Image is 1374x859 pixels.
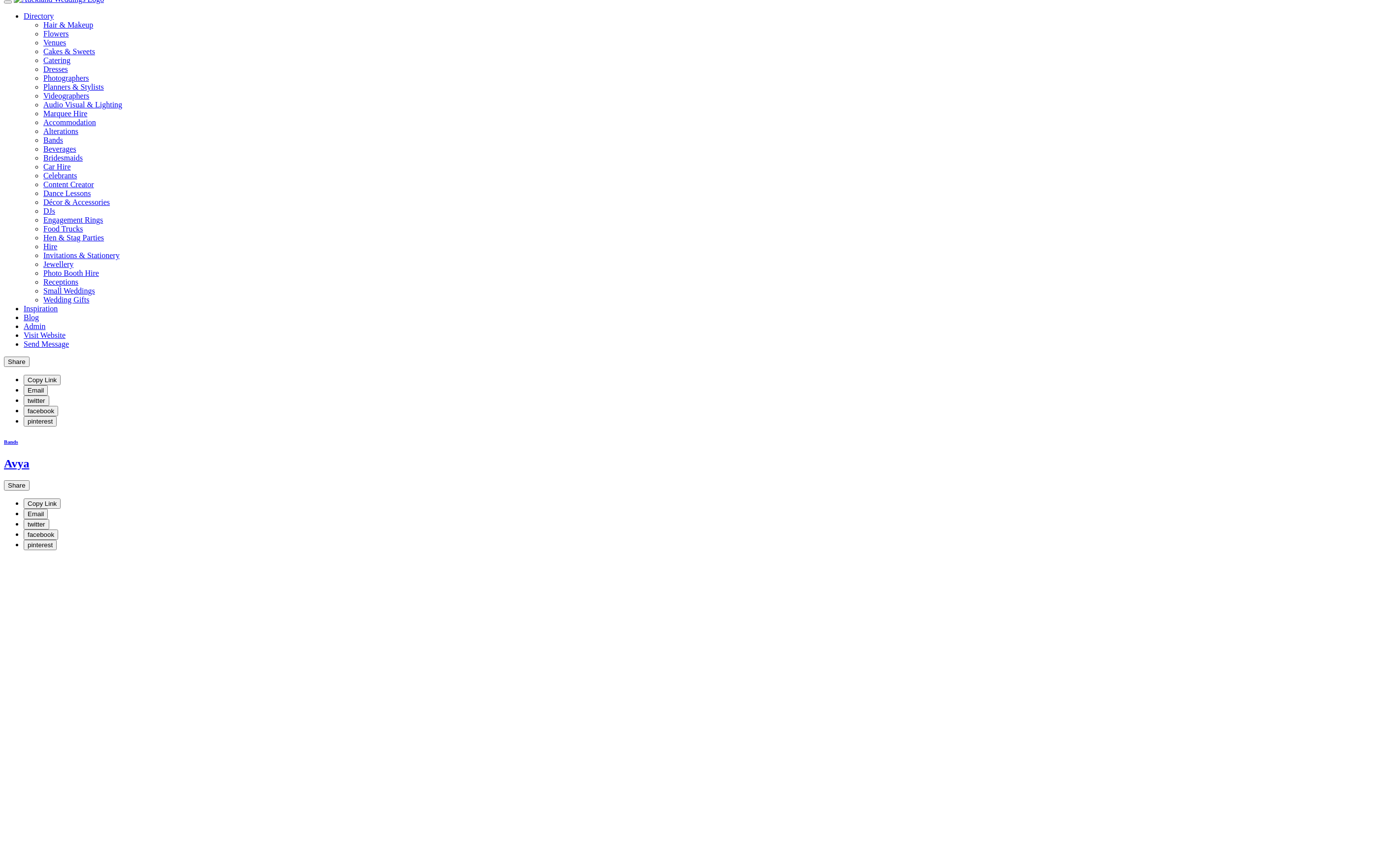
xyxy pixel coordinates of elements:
[43,198,110,206] a: Décor & Accessories
[43,287,95,295] a: Small Weddings
[43,189,91,198] a: Dance Lessons
[4,457,30,470] a: Avya
[24,509,48,519] button: Email
[24,406,58,416] button: facebook
[43,74,1370,83] a: Photographers
[24,375,61,385] button: Copy Link
[43,136,63,144] a: Bands
[24,498,61,509] button: Copy Link
[4,375,1370,427] ul: Share
[43,145,76,153] a: Beverages
[43,171,77,180] a: Celebrants
[43,163,71,171] a: Car Hire
[24,340,69,348] a: Send Message
[43,216,103,224] a: Engagement Rings
[43,30,1370,38] a: Flowers
[43,83,1370,92] a: Planners & Stylists
[43,233,104,242] a: Hen & Stag Parties
[43,242,57,251] a: Hire
[8,482,26,489] span: Share
[24,304,58,313] a: Inspiration
[43,56,1370,65] a: Catering
[43,251,120,260] a: Invitations & Stationery
[24,416,57,427] button: pinterest
[4,498,1370,550] ul: Share
[43,154,83,162] a: Bridesmaids
[43,21,1370,30] a: Hair & Makeup
[24,313,39,322] a: Blog
[43,296,89,304] a: Wedding Gifts
[43,92,1370,100] a: Videographers
[24,529,58,540] button: facebook
[24,519,49,529] button: twitter
[8,358,26,365] span: Share
[43,118,96,127] a: Accommodation
[4,357,30,367] button: Share
[43,260,73,268] a: Jewellery
[4,0,12,3] button: Menu
[43,100,1370,109] a: Audio Visual & Lighting
[24,12,54,20] a: Directory
[43,127,78,135] a: Alterations
[24,331,66,339] a: Visit Website
[43,207,55,215] a: DJs
[43,109,1370,118] a: Marquee Hire
[43,278,78,286] a: Receptions
[43,38,1370,47] a: Venues
[43,180,94,189] a: Content Creator
[43,225,83,233] a: Food Trucks
[43,269,99,277] a: Photo Booth Hire
[4,480,30,491] button: Share
[4,439,18,445] a: Bands
[24,385,48,396] button: Email
[43,47,1370,56] a: Cakes & Sweets
[24,322,45,330] a: Admin
[24,396,49,406] button: twitter
[43,65,1370,74] a: Dresses
[24,540,57,550] button: pinterest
